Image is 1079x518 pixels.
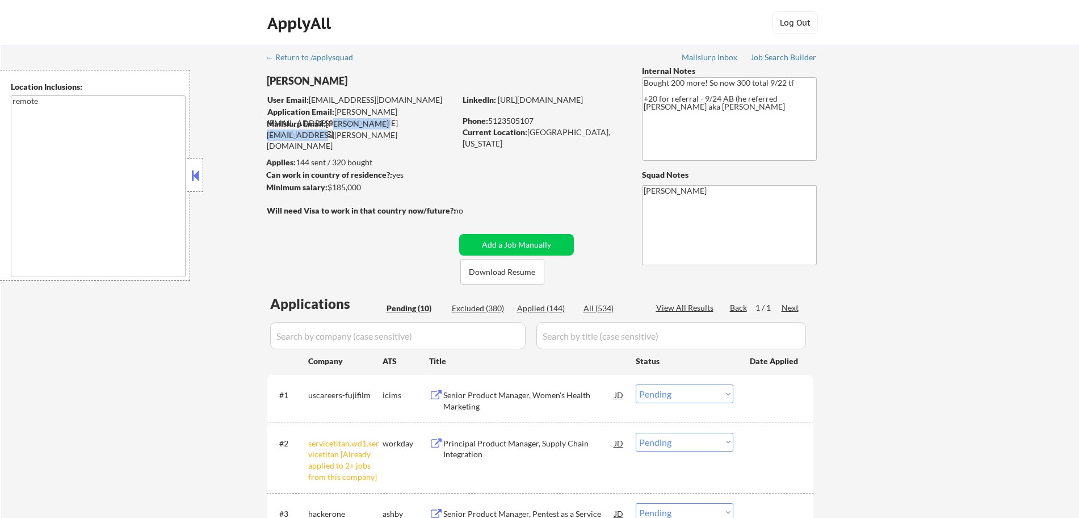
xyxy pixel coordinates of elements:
[642,65,817,77] div: Internal Notes
[267,94,455,106] div: [EMAIL_ADDRESS][DOMAIN_NAME]
[270,297,383,311] div: Applications
[308,390,383,401] div: uscareers-fujifilm
[266,157,455,168] div: 144 sent / 320 bought
[460,259,544,285] button: Download Resume
[583,303,640,314] div: All (534)
[452,303,509,314] div: Excluded (380)
[267,206,456,215] strong: Will need Visa to work in that country now/future?:
[750,53,817,64] a: Job Search Builder
[536,322,806,349] input: Search by title (case sensitive)
[308,438,383,482] div: servicetitan.wd1.servicetitan [Already applied to 2+ jobs from this company]
[463,127,623,149] div: [GEOGRAPHIC_DATA], [US_STATE]
[682,53,738,61] div: Mailslurp Inbox
[614,385,625,405] div: JD
[782,302,800,314] div: Next
[267,119,326,128] strong: Mailslurp Email:
[308,356,383,367] div: Company
[463,127,527,137] strong: Current Location:
[463,116,488,126] strong: Phone:
[279,390,299,401] div: #1
[682,53,738,64] a: Mailslurp Inbox
[267,107,334,116] strong: Application Email:
[383,356,429,367] div: ATS
[656,302,717,314] div: View All Results
[772,11,818,34] button: Log Out
[267,14,334,33] div: ApplyAll
[750,53,817,61] div: Job Search Builder
[266,182,455,193] div: $185,000
[383,390,429,401] div: icims
[266,157,296,167] strong: Applies:
[730,302,748,314] div: Back
[270,322,526,349] input: Search by company (case sensitive)
[267,118,455,152] div: [PERSON_NAME][EMAIL_ADDRESS][PERSON_NAME][DOMAIN_NAME]
[266,182,328,192] strong: Minimum salary:
[11,81,186,93] div: Location Inclusions:
[387,303,443,314] div: Pending (10)
[383,438,429,449] div: workday
[429,356,625,367] div: Title
[267,106,455,140] div: [PERSON_NAME][EMAIL_ADDRESS][PERSON_NAME][DOMAIN_NAME]
[266,169,452,181] div: yes
[266,53,364,61] div: ← Return to /applysquad
[459,234,574,256] button: Add a Job Manually
[267,74,500,88] div: [PERSON_NAME]
[755,302,782,314] div: 1 / 1
[454,205,486,216] div: no
[267,95,309,105] strong: User Email:
[498,95,583,105] a: [URL][DOMAIN_NAME]
[279,438,299,449] div: #2
[463,95,496,105] strong: LinkedIn:
[443,390,615,412] div: Senior Product Manager, Women's Health Marketing
[443,438,615,460] div: Principal Product Manager, Supply Chain Integration
[266,53,364,64] a: ← Return to /applysquad
[517,303,574,314] div: Applied (144)
[750,356,800,367] div: Date Applied
[642,169,817,181] div: Squad Notes
[636,350,733,371] div: Status
[266,170,392,179] strong: Can work in country of residence?:
[614,433,625,453] div: JD
[463,115,623,127] div: 5123505107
